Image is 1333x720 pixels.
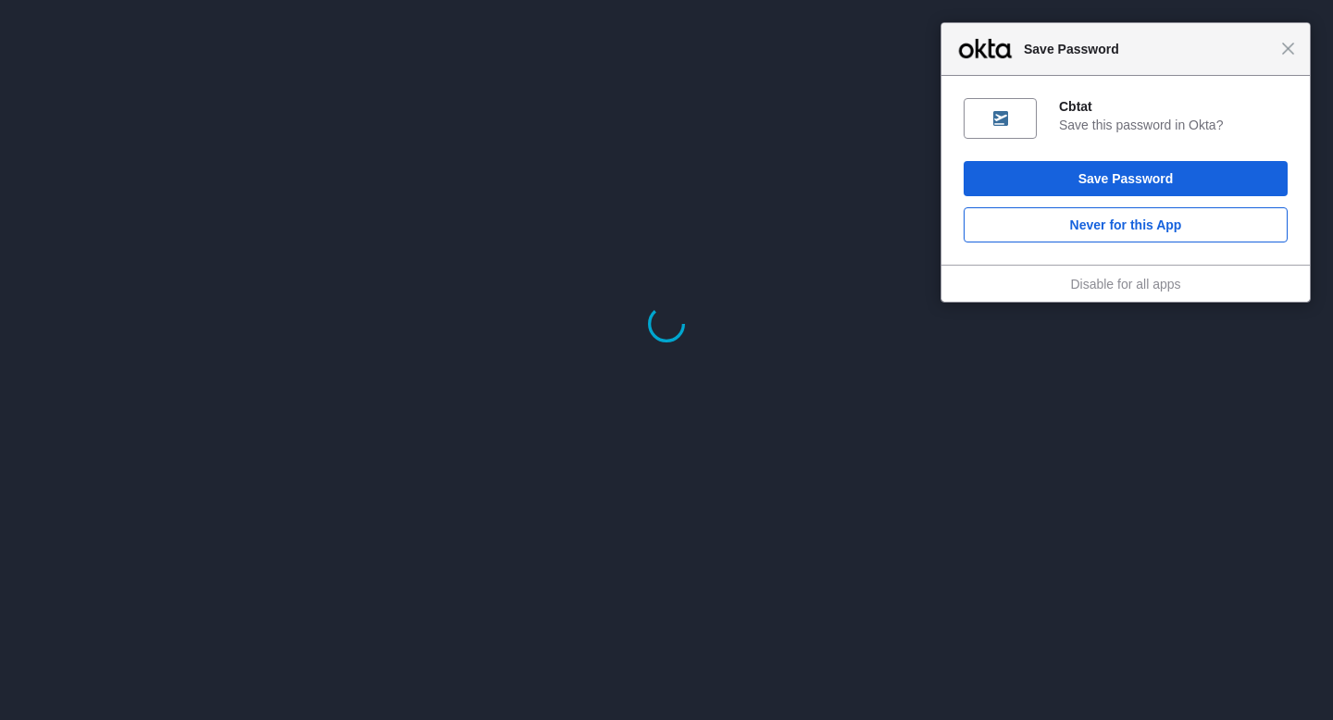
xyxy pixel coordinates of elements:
div: Save this password in Okta? [1059,117,1288,133]
button: Never for this App [964,207,1288,242]
div: Cbtat [1059,98,1288,115]
button: Save Password [964,161,1288,196]
img: 9IrUADAAAABklEQVQDAMp15y9HRpfFAAAAAElFTkSuQmCC [993,111,1008,126]
span: Close [1281,42,1295,56]
a: Disable for all apps [1070,277,1180,292]
span: Save Password [1015,38,1281,60]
